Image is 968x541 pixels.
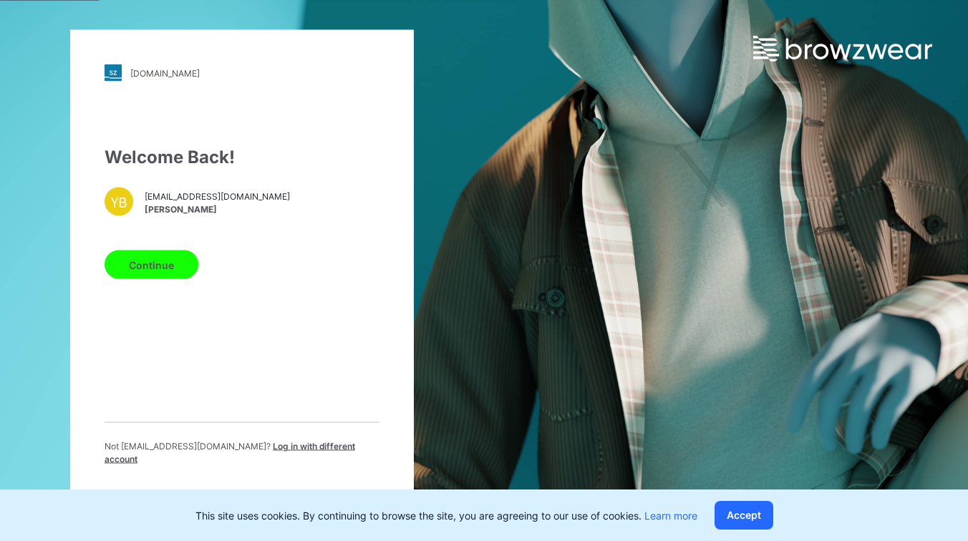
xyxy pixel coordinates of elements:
p: This site uses cookies. By continuing to browse the site, you are agreeing to our use of cookies. [195,508,697,523]
p: Not [EMAIL_ADDRESS][DOMAIN_NAME] ? [105,440,379,466]
button: Continue [105,250,198,279]
img: stylezone-logo.562084cfcfab977791bfbf7441f1a819.svg [105,64,122,82]
a: Learn more [644,510,697,522]
a: [DOMAIN_NAME] [105,64,379,82]
button: Accept [715,501,773,530]
span: [EMAIL_ADDRESS][DOMAIN_NAME] [145,190,290,203]
div: [DOMAIN_NAME] [130,67,200,78]
img: browzwear-logo.e42bd6dac1945053ebaf764b6aa21510.svg [753,36,932,62]
div: Welcome Back! [105,145,379,170]
span: [PERSON_NAME] [145,203,290,215]
div: YB [105,187,133,216]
